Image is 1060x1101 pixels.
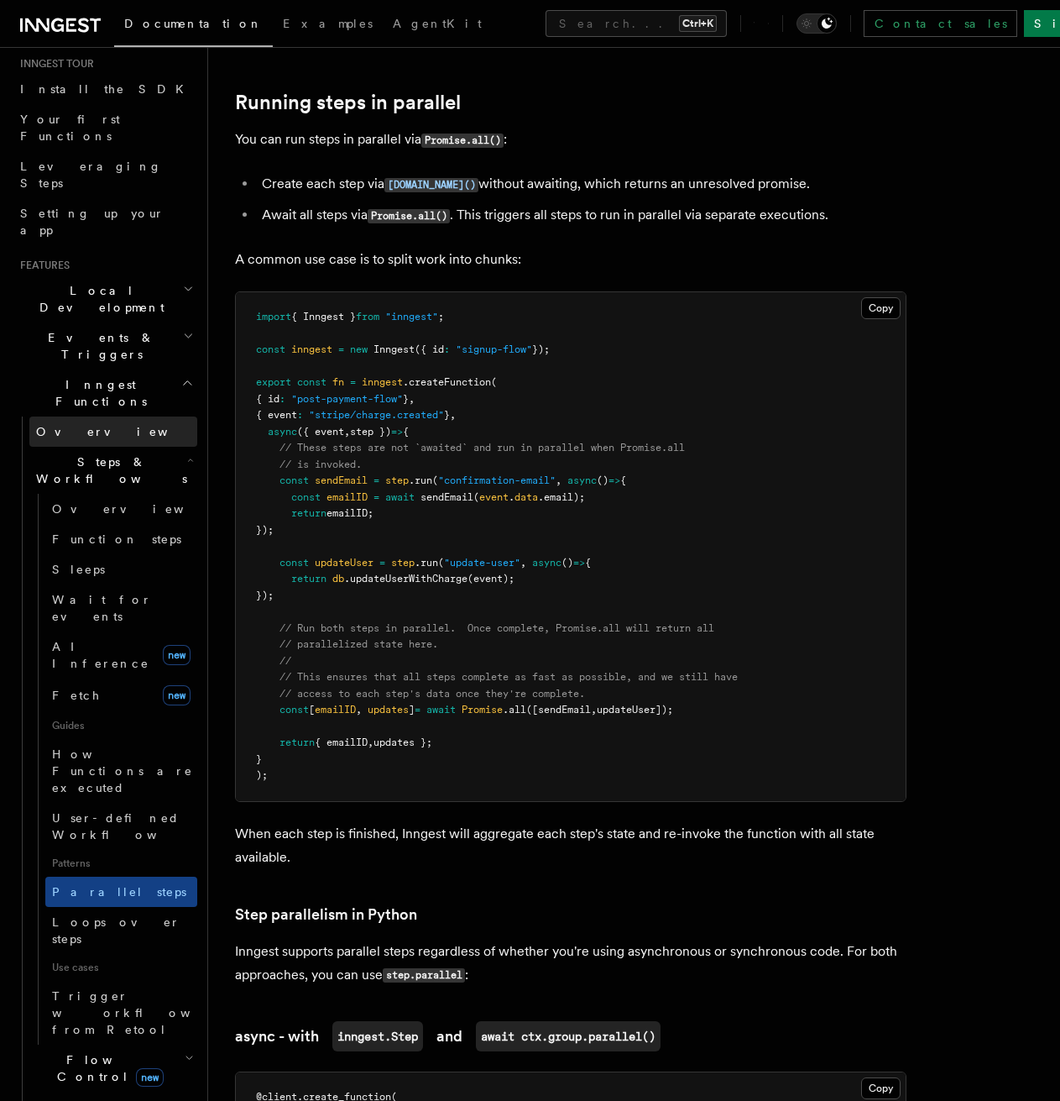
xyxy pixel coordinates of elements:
[526,704,591,716] span: ([sendEmail
[326,507,373,519] span: emailID;
[384,178,478,192] code: [DOMAIN_NAME]()
[52,689,101,702] span: Fetch
[344,426,350,438] span: ,
[567,474,597,486] span: async
[591,704,597,716] span: ,
[383,5,492,45] a: AgentKit
[421,134,504,148] code: Promise.all()
[163,685,191,705] span: new
[291,491,321,503] span: const
[309,704,315,716] span: [
[384,176,478,191] a: [DOMAIN_NAME]()
[256,343,285,355] span: const
[491,376,497,388] span: (
[344,573,467,585] span: .updateUserWithCharge
[45,954,197,981] span: Use cases
[679,15,717,32] kbd: Ctrl+K
[257,203,906,228] li: Await all steps via . This triggers all steps to run in parallel via separate executions.
[379,557,385,569] span: =
[13,74,197,104] a: Install the SDK
[283,17,373,30] span: Examples
[403,426,409,438] span: {
[52,502,225,516] span: Overview
[45,739,197,803] a: How Functions are executed
[136,1068,164,1087] span: new
[13,104,197,151] a: Your first Functions
[163,645,191,665] span: new
[20,82,194,96] span: Install the SDK
[291,507,326,519] span: return
[467,573,514,585] span: (event);
[573,557,585,569] span: =>
[538,491,585,503] span: .email);
[332,376,344,388] span: fn
[291,343,332,355] span: inngest
[356,311,379,322] span: from
[620,474,626,486] span: {
[444,343,450,355] span: :
[368,737,373,748] span: ,
[326,491,368,503] span: emailID
[444,557,520,569] span: "update-user"
[13,198,197,245] a: Setting up your app
[279,557,309,569] span: const
[256,769,268,781] span: );
[52,811,203,841] span: User-defined Workflows
[444,409,450,421] span: }
[13,376,181,410] span: Inngest Functions
[608,474,620,486] span: =>
[403,376,491,388] span: .createFunction
[279,459,362,470] span: // is invoked.
[45,803,197,850] a: User-defined Workflows
[52,563,105,576] span: Sleeps
[409,393,415,405] span: ,
[29,494,197,1045] div: Steps & Workflows
[297,409,303,421] span: :
[279,688,585,700] span: // access to each step's data once they're complete.
[509,491,514,503] span: .
[432,474,438,486] span: (
[315,557,373,569] span: updateUser
[45,877,197,907] a: Parallel steps
[235,248,906,271] p: A common use case is to split work into chunks:
[476,1021,661,1051] code: await ctx.group.parallel()
[332,573,344,585] span: db
[438,474,556,486] span: "confirmation-email"
[373,737,432,748] span: updates };
[45,981,197,1045] a: Trigger workflows from Retool
[20,207,164,237] span: Setting up your app
[585,557,591,569] span: {
[473,491,479,503] span: (
[362,376,403,388] span: inngest
[235,1021,661,1051] a: async - withinngest.Stepandawait ctx.group.parallel()
[257,172,906,197] li: Create each step via without awaiting, which returns an unresolved promise.
[479,491,509,503] span: event
[861,1077,901,1099] button: Copy
[415,704,420,716] span: =
[52,989,237,1036] span: Trigger workflows from Retool
[29,447,197,494] button: Steps & Workflows
[235,940,906,988] p: Inngest supports parallel steps regardless of whether you're using asynchronous or synchronous co...
[391,557,415,569] span: step
[546,10,727,37] button: Search...Ctrl+K
[456,343,532,355] span: "signup-flow"
[597,704,673,716] span: updateUser]);
[450,409,456,421] span: ,
[561,557,573,569] span: ()
[385,491,415,503] span: await
[279,671,738,683] span: // This ensures that all steps complete as fast as possible, and we still have
[13,370,197,417] button: Inngest Functions
[315,474,368,486] span: sendEmail
[45,524,197,554] a: Function steps
[520,557,526,569] span: ,
[52,640,149,670] span: AI Inference
[52,915,180,946] span: Loops over steps
[385,474,409,486] span: step
[256,524,274,536] span: });
[45,632,197,679] a: AI Inferencenew
[52,747,193,794] span: How Functions are executed
[462,704,503,716] span: Promise
[235,822,906,869] p: When each step is finished, Inngest will aggregate each step's state and re-invoke the function w...
[235,128,906,152] p: You can run steps in parallel via :
[279,622,714,634] span: // Run both steps in parallel. Once complete, Promise.all will return all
